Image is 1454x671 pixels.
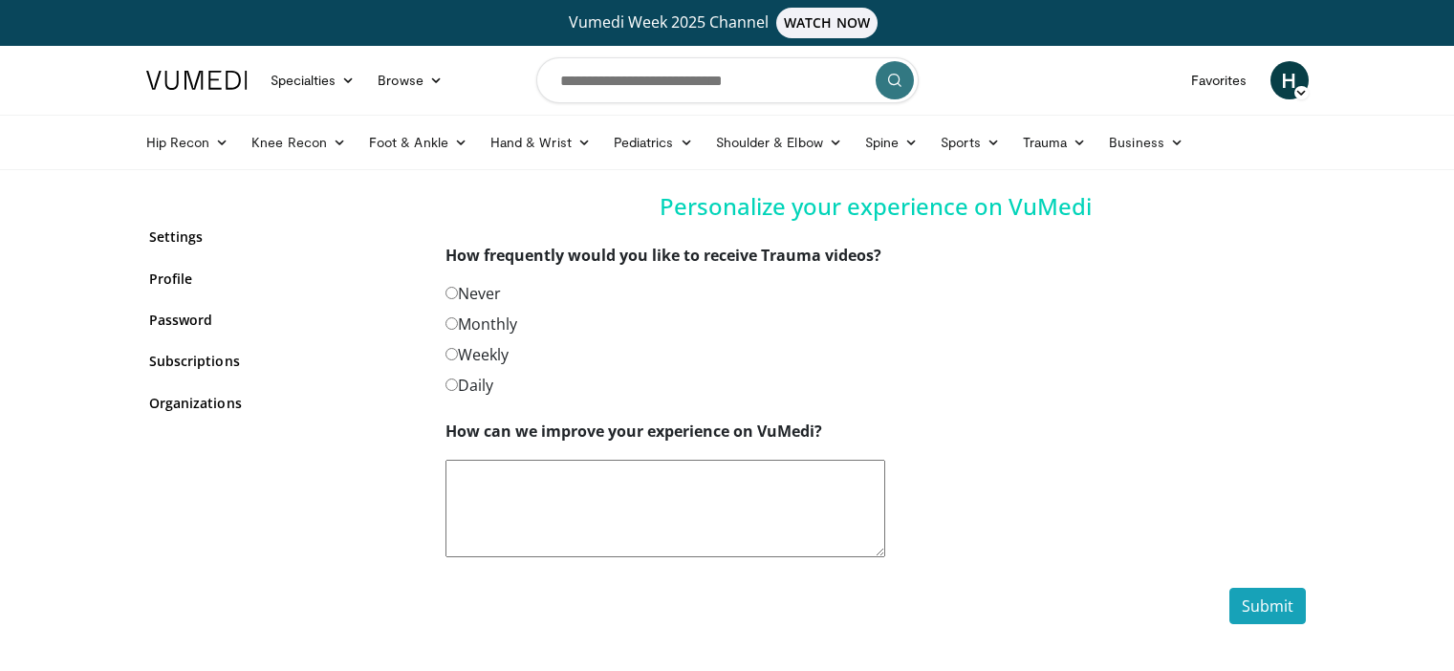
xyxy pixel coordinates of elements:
[149,351,417,371] a: Subscriptions
[929,123,1011,162] a: Sports
[854,123,929,162] a: Spine
[536,57,919,103] input: Search topics, interventions
[149,8,1306,38] a: Vumedi Week 2025 ChannelWATCH NOW
[445,317,458,330] input: Monthly
[149,269,417,289] a: Profile
[445,374,493,397] label: Daily
[445,282,501,305] label: Never
[240,123,358,162] a: Knee Recon
[479,123,602,162] a: Hand & Wrist
[1270,61,1309,99] a: H
[445,343,509,366] label: Weekly
[149,227,417,247] a: Settings
[149,393,417,413] a: Organizations
[1229,588,1306,624] button: Submit
[135,123,241,162] a: Hip Recon
[445,379,458,391] input: Daily
[445,420,822,443] label: How can we improve your experience on VuMedi?
[146,71,248,90] img: VuMedi Logo
[366,61,454,99] a: Browse
[259,61,367,99] a: Specialties
[445,287,458,299] input: Never
[358,123,479,162] a: Foot & Ankle
[1097,123,1195,162] a: Business
[1011,123,1098,162] a: Trauma
[445,245,881,266] strong: How frequently would you like to receive Trauma videos?
[1180,61,1259,99] a: Favorites
[705,123,854,162] a: Shoulder & Elbow
[776,8,878,38] span: WATCH NOW
[149,310,417,330] a: Password
[602,123,705,162] a: Pediatrics
[445,193,1306,221] h4: Personalize your experience on VuMedi
[445,348,458,360] input: Weekly
[445,313,517,335] label: Monthly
